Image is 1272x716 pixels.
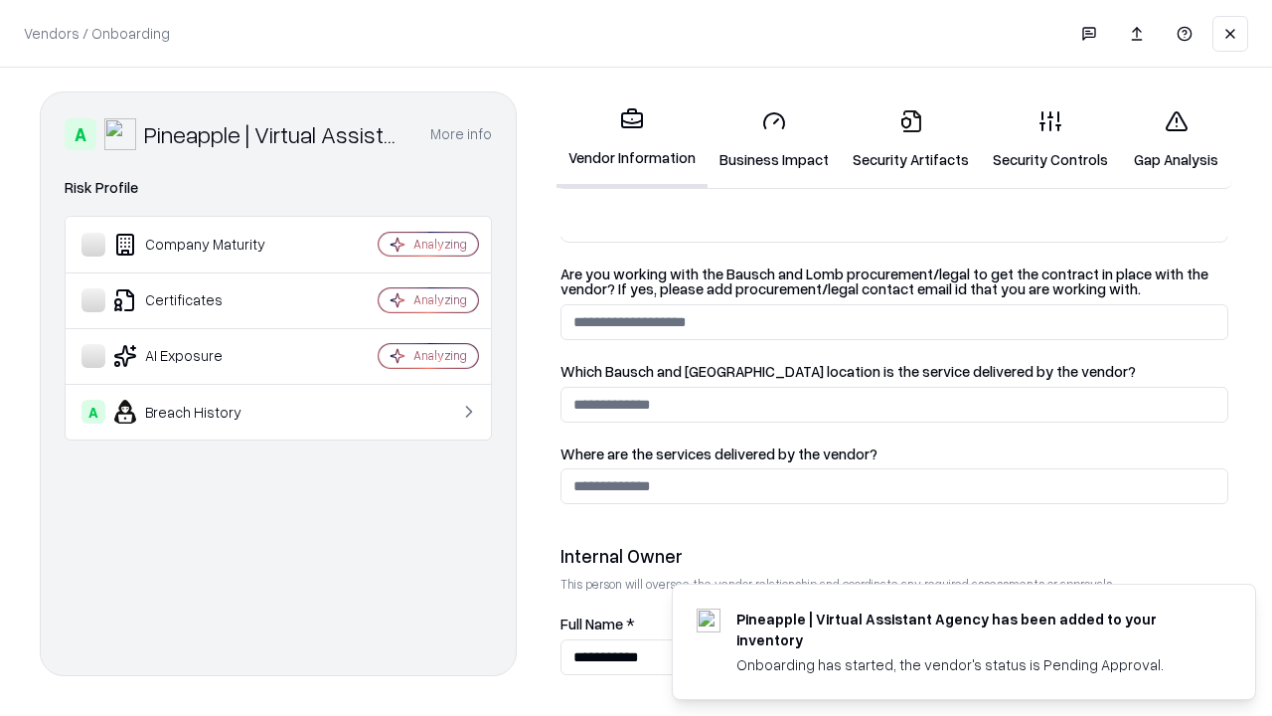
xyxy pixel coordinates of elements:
[560,267,1228,296] label: Are you working with the Bausch and Lomb procurement/legal to get the contract in place with the ...
[736,609,1207,650] div: Pineapple | Virtual Assistant Agency has been added to your inventory
[81,233,319,257] div: Company Maturity
[413,347,467,364] div: Analyzing
[560,364,1228,379] label: Which Bausch and [GEOGRAPHIC_DATA] location is the service delivered by the vendor?
[560,447,1228,461] label: Where are the services delivered by the vendor?
[556,91,708,188] a: Vendor Information
[560,576,1228,593] p: This person will oversee the vendor relationship and coordinate any required assessments or appro...
[81,400,105,424] div: A
[81,288,319,312] div: Certificates
[430,116,492,152] button: More info
[144,118,406,150] div: Pineapple | Virtual Assistant Agency
[560,617,1228,631] label: Full Name *
[81,344,319,368] div: AI Exposure
[81,400,319,424] div: Breach History
[560,544,1228,568] div: Internal Owner
[104,118,136,150] img: Pineapple | Virtual Assistant Agency
[1120,93,1232,186] a: Gap Analysis
[65,118,96,150] div: A
[24,23,170,44] p: Vendors / Onboarding
[413,291,467,308] div: Analyzing
[708,93,841,186] a: Business Impact
[697,609,720,632] img: trypineapple.com
[841,93,981,186] a: Security Artifacts
[65,176,492,200] div: Risk Profile
[736,654,1207,675] div: Onboarding has started, the vendor's status is Pending Approval.
[413,236,467,253] div: Analyzing
[981,93,1120,186] a: Security Controls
